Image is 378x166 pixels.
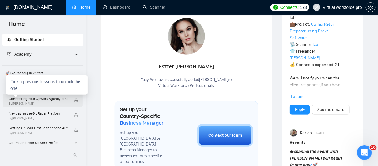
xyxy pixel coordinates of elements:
[208,132,242,139] div: Contact our team
[295,106,305,113] a: Reply
[7,52,31,57] span: Academy
[315,5,319,9] span: user
[6,75,88,95] div: Finish previous lessons to unlock this one.
[366,2,376,12] button: setting
[291,94,305,99] span: Expand
[168,18,205,55] img: 1687292614877-83.jpg
[73,152,79,158] span: double-left
[9,116,68,120] span: By [PERSON_NAME]
[141,62,232,72] div: Eszter [PERSON_NAME]
[273,5,278,10] img: upwork-logo.png
[9,102,68,105] span: By [PERSON_NAME]
[14,52,31,57] span: Academy
[290,129,298,137] img: Korlan
[366,5,376,10] a: setting
[14,37,44,42] span: Getting Started
[357,145,372,160] iframe: Intercom live chat
[72,5,90,10] a: homeHome
[74,98,78,103] span: lock
[290,55,320,61] a: [PERSON_NAME]
[280,4,299,11] span: Connects:
[370,145,377,150] span: 10
[103,5,130,10] a: dashboardDashboard
[7,37,11,42] span: rocket
[300,4,307,11] span: 173
[317,106,344,113] a: See the details
[141,83,232,89] p: Virtual Workforce Professionals .
[7,52,11,56] span: fund-projection-screen
[74,128,78,132] span: lock
[120,106,167,126] h1: Set up your Country-Specific
[9,140,68,146] span: Optimizing Your Upwork Profile
[312,42,318,47] a: Tax
[2,34,83,46] li: Getting Started
[9,96,68,102] span: Connecting Your Upwork Agency to GigRadar
[5,3,9,13] img: logo
[120,130,167,164] span: Set up your [GEOGRAPHIC_DATA] or [GEOGRAPHIC_DATA] Business Manager to access country-specific op...
[290,139,356,146] h1: # events
[316,130,324,136] span: [DATE]
[74,142,78,147] span: lock
[3,67,83,79] span: 🚀 GigRadar Quick Start
[120,120,164,126] span: Business Manager
[197,124,253,147] button: Contact our team
[290,22,337,40] a: US Tax Return Preparer using Drake Software
[9,110,68,116] span: Navigating the GigRadar Platform
[9,125,68,131] span: Setting Up Your First Scanner and Auto-Bidder
[312,105,350,115] button: See the details
[4,20,30,32] span: Home
[141,77,232,89] div: Yaay! We have successfully added [PERSON_NAME] to
[143,5,165,10] a: searchScanner
[74,113,78,117] span: lock
[9,131,68,135] span: By [PERSON_NAME]
[300,130,312,136] span: Korlan
[290,105,310,115] button: Reply
[295,22,310,27] strong: Project:
[290,149,309,154] span: @channel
